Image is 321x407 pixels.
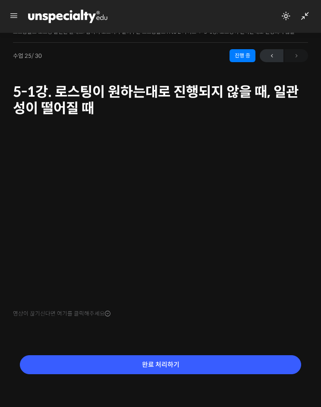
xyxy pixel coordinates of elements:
[13,84,308,117] h1: 5-1강. 로스팅이 원하는대로 진행되지 않을 때, 일관성이 떨어질 때
[31,52,42,60] span: / 30
[230,49,255,62] div: 진행 중
[260,49,283,62] a: ←이전
[260,50,283,62] span: ←
[13,53,42,59] span: 수업 25
[13,310,110,317] span: 영상이 끊기신다면 여기를 클릭해주세요
[20,355,301,375] input: 완료 처리하기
